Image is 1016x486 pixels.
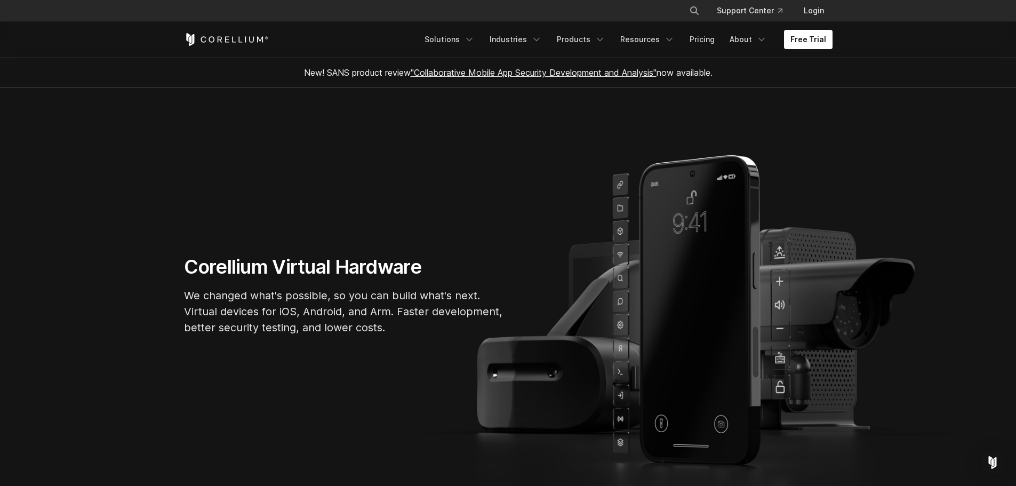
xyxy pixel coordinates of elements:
h1: Corellium Virtual Hardware [184,255,504,279]
a: Support Center [708,1,791,20]
div: Navigation Menu [418,30,833,49]
a: Corellium Home [184,33,269,46]
div: Open Intercom Messenger [980,450,1005,475]
a: Products [550,30,612,49]
a: Resources [614,30,681,49]
a: Solutions [418,30,481,49]
div: Navigation Menu [676,1,833,20]
p: We changed what's possible, so you can build what's next. Virtual devices for iOS, Android, and A... [184,288,504,336]
span: New! SANS product review now available. [304,67,713,78]
a: Login [795,1,833,20]
a: Free Trial [784,30,833,49]
a: About [723,30,773,49]
a: "Collaborative Mobile App Security Development and Analysis" [411,67,657,78]
a: Pricing [683,30,721,49]
a: Industries [483,30,548,49]
button: Search [685,1,704,20]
